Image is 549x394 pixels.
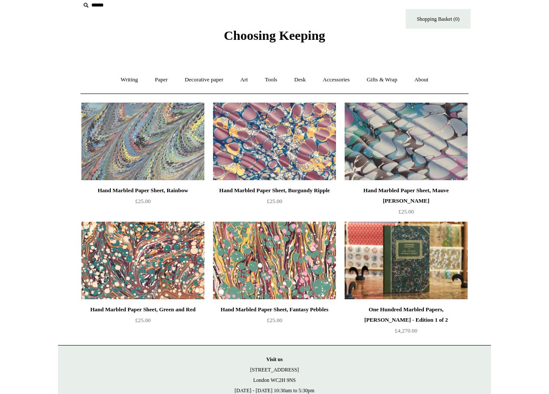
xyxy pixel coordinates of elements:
a: Writing [113,68,146,91]
div: One Hundred Marbled Papers, [PERSON_NAME] - Edition 1 of 2 [347,304,465,325]
a: Hand Marbled Paper Sheet, Burgundy Ripple Hand Marbled Paper Sheet, Burgundy Ripple [213,103,336,181]
span: £25.00 [267,317,282,323]
a: Hand Marbled Paper Sheet, Rainbow Hand Marbled Paper Sheet, Rainbow [81,103,204,181]
a: About [407,68,436,91]
a: Shopping Basket (0) [406,9,471,29]
span: £25.00 [135,198,151,204]
div: Hand Marbled Paper Sheet, Green and Red [84,304,202,315]
a: Gifts & Wrap [359,68,405,91]
a: Hand Marbled Paper Sheet, Green and Red £25.00 [81,304,204,340]
a: Accessories [315,68,358,91]
a: One Hundred Marbled Papers, [PERSON_NAME] - Edition 1 of 2 £4,270.00 [345,304,468,340]
a: Hand Marbled Paper Sheet, Mauve Jewel Ripple Hand Marbled Paper Sheet, Mauve Jewel Ripple [345,103,468,181]
span: Choosing Keeping [224,28,325,42]
a: Tools [257,68,285,91]
div: Hand Marbled Paper Sheet, Burgundy Ripple [215,185,334,196]
a: Hand Marbled Paper Sheet, Burgundy Ripple £25.00 [213,185,336,221]
a: Hand Marbled Paper Sheet, Rainbow £25.00 [81,185,204,221]
a: Hand Marbled Paper Sheet, Fantasy Pebbles Hand Marbled Paper Sheet, Fantasy Pebbles [213,222,336,300]
img: Hand Marbled Paper Sheet, Fantasy Pebbles [213,222,336,300]
a: One Hundred Marbled Papers, John Jeffery - Edition 1 of 2 One Hundred Marbled Papers, John Jeffer... [345,222,468,300]
div: Hand Marbled Paper Sheet, Rainbow [84,185,202,196]
span: £4,270.00 [395,327,417,334]
a: Decorative paper [177,68,231,91]
a: Paper [147,68,176,91]
a: Hand Marbled Paper Sheet, Fantasy Pebbles £25.00 [213,304,336,340]
img: One Hundred Marbled Papers, John Jeffery - Edition 1 of 2 [345,222,468,300]
span: £25.00 [135,317,151,323]
span: £25.00 [398,208,414,215]
a: Hand Marbled Paper Sheet, Mauve [PERSON_NAME] £25.00 [345,185,468,221]
span: £25.00 [267,198,282,204]
img: Hand Marbled Paper Sheet, Rainbow [81,103,204,181]
strong: Visit us [266,356,283,362]
div: Hand Marbled Paper Sheet, Fantasy Pebbles [215,304,334,315]
img: Hand Marbled Paper Sheet, Burgundy Ripple [213,103,336,181]
a: Hand Marbled Paper Sheet, Green and Red Hand Marbled Paper Sheet, Green and Red [81,222,204,300]
div: Hand Marbled Paper Sheet, Mauve [PERSON_NAME] [347,185,465,206]
img: Hand Marbled Paper Sheet, Green and Red [81,222,204,300]
img: Hand Marbled Paper Sheet, Mauve Jewel Ripple [345,103,468,181]
a: Choosing Keeping [224,35,325,41]
a: Desk [287,68,314,91]
a: Art [233,68,255,91]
